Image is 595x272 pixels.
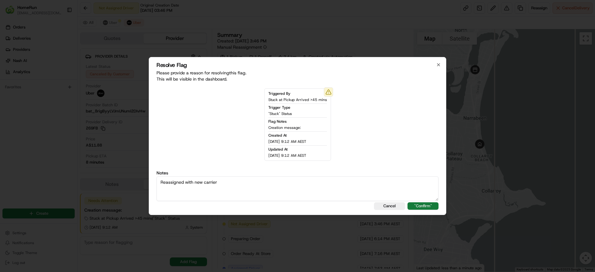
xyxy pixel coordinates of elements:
[268,119,287,124] span: Flag Notes
[268,147,288,152] span: Updated At
[156,70,439,82] p: Please provide a reason for resolving this flag . This will be visible in the dashboard.
[156,171,439,175] label: Notes
[268,111,292,116] span: "Stuck" Status
[268,153,306,158] span: [DATE] 9:12 AM AEST
[408,202,439,210] button: "Confirm"
[156,62,439,68] h2: Resolve Flag
[268,125,301,130] span: Creation message:
[268,91,290,96] span: Triggered By
[268,139,306,144] span: [DATE] 9:12 AM AEST
[268,97,327,102] span: Stuck at Pickup Arrived >45 mins
[268,133,287,138] span: Created At
[268,105,290,110] span: Trigger Type
[156,176,439,201] textarea: Reassigned with new carrier
[374,202,405,210] button: Cancel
